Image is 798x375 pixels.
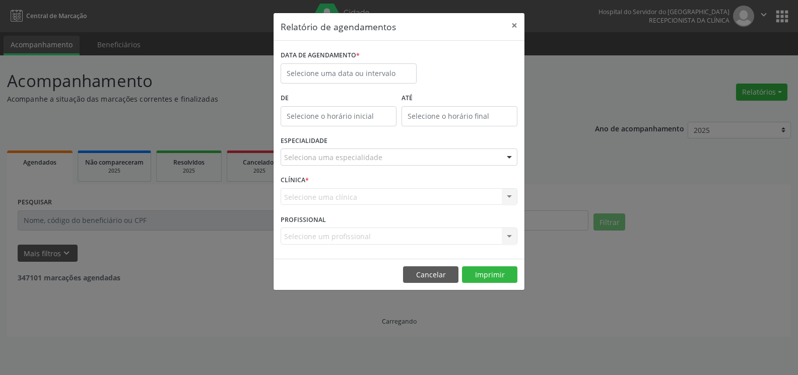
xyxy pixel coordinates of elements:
h5: Relatório de agendamentos [281,20,396,33]
label: CLÍNICA [281,173,309,188]
label: ESPECIALIDADE [281,133,327,149]
label: De [281,91,396,106]
button: Close [504,13,524,38]
label: ATÉ [402,91,517,106]
input: Selecione o horário inicial [281,106,396,126]
button: Imprimir [462,266,517,283]
button: Cancelar [403,266,458,283]
input: Selecione uma data ou intervalo [281,63,417,84]
input: Selecione o horário final [402,106,517,126]
span: Seleciona uma especialidade [284,152,382,163]
label: PROFISSIONAL [281,212,326,228]
label: DATA DE AGENDAMENTO [281,48,360,63]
